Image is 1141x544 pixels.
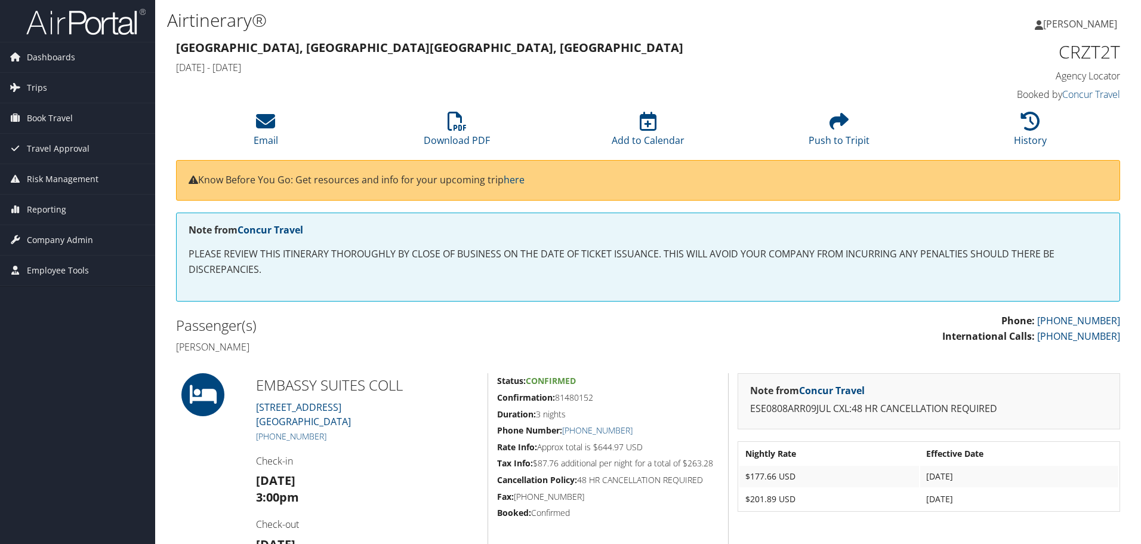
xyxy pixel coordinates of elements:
[27,134,90,164] span: Travel Approval
[562,425,633,436] a: [PHONE_NUMBER]
[167,8,809,33] h1: Airtinerary®
[424,118,490,147] a: Download PDF
[176,61,880,74] h4: [DATE] - [DATE]
[1014,118,1047,147] a: History
[189,247,1108,277] p: PLEASE REVIEW THIS ITINERARY THOROUGHLY BY CLOSE OF BUSINESS ON THE DATE OF TICKET ISSUANCE. THIS...
[1043,17,1117,30] span: [PERSON_NAME]
[809,118,869,147] a: Push to Tripit
[256,489,299,505] strong: 3:00pm
[176,39,683,56] strong: [GEOGRAPHIC_DATA], [GEOGRAPHIC_DATA] [GEOGRAPHIC_DATA], [GEOGRAPHIC_DATA]
[799,384,865,397] a: Concur Travel
[497,474,719,486] h5: 48 HR CANCELLATION REQUIRED
[920,466,1118,487] td: [DATE]
[26,8,146,36] img: airportal-logo.png
[497,375,526,386] strong: Status:
[176,340,639,354] h4: [PERSON_NAME]
[497,474,577,485] strong: Cancellation Policy:
[497,392,719,404] h5: 81480152
[497,425,562,436] strong: Phone Number:
[176,315,639,336] h2: Passenger(s)
[1035,6,1129,42] a: [PERSON_NAME]
[27,256,89,285] span: Employee Tools
[504,173,525,186] a: here
[497,491,719,503] h5: [PHONE_NUMBER]
[256,375,479,395] h2: EMBASSY SUITES COLL
[1001,314,1035,327] strong: Phone:
[497,457,533,469] strong: Tax Info:
[497,392,555,403] strong: Confirmation:
[497,441,537,453] strong: Rate Info:
[739,443,919,465] th: Nightly Rate
[238,223,303,236] a: Concur Travel
[898,69,1120,82] h4: Agency Locator
[942,330,1035,343] strong: International Calls:
[526,375,576,386] span: Confirmed
[27,195,66,225] span: Reporting
[256,401,351,428] a: [STREET_ADDRESS][GEOGRAPHIC_DATA]
[27,164,98,194] span: Risk Management
[750,401,1108,417] p: ESE0808ARR09JUL CXL:48 HR CANCELLATION REQUIRED
[898,39,1120,64] h1: CRZT2T
[256,431,326,442] a: [PHONE_NUMBER]
[497,441,719,453] h5: Approx total is $644.97 USD
[189,173,1108,188] p: Know Before You Go: Get resources and info for your upcoming trip
[920,443,1118,465] th: Effective Date
[1062,88,1120,101] a: Concur Travel
[27,42,75,72] span: Dashboards
[27,73,47,103] span: Trips
[256,454,479,468] h4: Check-in
[920,488,1118,510] td: [DATE]
[256,472,295,488] strong: [DATE]
[898,88,1120,101] h4: Booked by
[497,507,719,519] h5: Confirmed
[497,408,536,420] strong: Duration:
[739,488,919,510] td: $201.89 USD
[1037,314,1120,327] a: [PHONE_NUMBER]
[497,408,719,420] h5: 3 nights
[256,518,479,531] h4: Check-out
[612,118,684,147] a: Add to Calendar
[27,225,93,255] span: Company Admin
[497,491,514,502] strong: Fax:
[750,384,865,397] strong: Note from
[497,457,719,469] h5: $87.76 additional per night for a total of $263.28
[254,118,278,147] a: Email
[497,507,531,518] strong: Booked:
[27,103,73,133] span: Book Travel
[1037,330,1120,343] a: [PHONE_NUMBER]
[739,466,919,487] td: $177.66 USD
[189,223,303,236] strong: Note from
